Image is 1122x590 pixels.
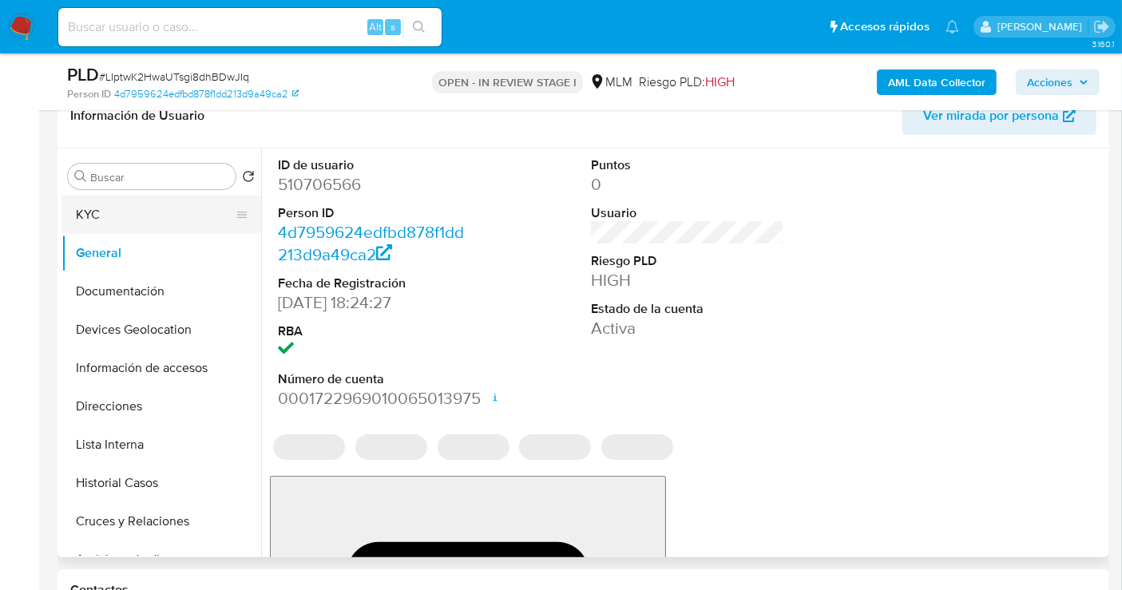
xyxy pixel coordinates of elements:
b: AML Data Collector [888,69,985,95]
span: HIGH [705,73,735,91]
div: MLM [589,73,632,91]
span: Riesgo PLD: [639,73,735,91]
span: Accesos rápidos [840,18,930,35]
button: Historial Casos [61,464,261,502]
b: PLD [67,61,99,87]
dt: Número de cuenta [278,370,471,388]
button: search-icon [402,16,435,38]
dt: Estado de la cuenta [591,300,784,318]
dd: [DATE] 18:24:27 [278,291,471,314]
p: OPEN - IN REVIEW STAGE I [432,71,583,93]
dd: 0001722969010065013975 [278,387,471,410]
dt: Riesgo PLD [591,252,784,270]
span: Acciones [1027,69,1072,95]
span: 3.160.1 [1092,38,1114,50]
dt: Usuario [591,204,784,222]
button: Devices Geolocation [61,311,261,349]
a: Salir [1093,18,1110,35]
button: Direcciones [61,387,261,426]
dt: Puntos [591,156,784,174]
a: Notificaciones [946,20,959,34]
input: Buscar usuario o caso... [58,17,442,38]
button: Ver mirada por persona [902,97,1096,135]
button: Buscar [74,170,87,183]
button: Información de accesos [61,349,261,387]
button: Anticipos de dinero [61,541,261,579]
dt: Person ID [278,204,471,222]
span: s [391,19,395,34]
dt: RBA [278,323,471,340]
dd: HIGH [591,269,784,291]
dd: 0 [591,173,784,196]
input: Buscar [90,170,229,184]
button: Cruces y Relaciones [61,502,261,541]
button: Volver al orden por defecto [242,170,255,188]
span: Alt [369,19,382,34]
h1: Información de Usuario [70,108,204,124]
button: Documentación [61,272,261,311]
p: nancy.sanchezgarcia@mercadolibre.com.mx [997,19,1088,34]
a: 4d7959624edfbd878f1dd213d9a49ca2 [114,87,299,101]
button: Lista Interna [61,426,261,464]
button: Acciones [1016,69,1100,95]
span: Ver mirada por persona [923,97,1059,135]
dd: 510706566 [278,173,471,196]
button: General [61,234,261,272]
a: 4d7959624edfbd878f1dd213d9a49ca2 [278,220,464,266]
span: # LIptwK2HwaUTsgi8dhBDwJIq [99,69,249,85]
dt: ID de usuario [278,156,471,174]
button: KYC [61,196,248,234]
dt: Fecha de Registración [278,275,471,292]
b: Person ID [67,87,111,101]
dd: Activa [591,317,784,339]
button: AML Data Collector [877,69,997,95]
